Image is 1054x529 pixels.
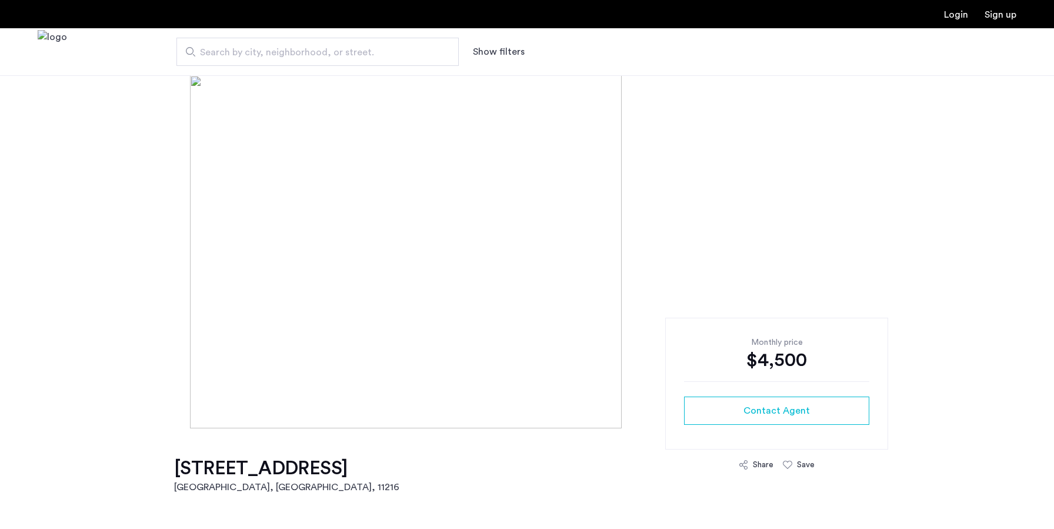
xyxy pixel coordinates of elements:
h1: [STREET_ADDRESS] [174,457,399,480]
div: $4,500 [684,348,869,372]
input: Apartment Search [176,38,459,66]
div: Monthly price [684,337,869,348]
a: Login [944,10,968,19]
img: [object%20Object] [190,75,865,428]
a: Cazamio Logo [38,30,67,74]
div: Save [797,459,815,471]
span: Contact Agent [743,404,810,418]
button: Show or hide filters [473,45,525,59]
div: Share [753,459,773,471]
a: [STREET_ADDRESS][GEOGRAPHIC_DATA], [GEOGRAPHIC_DATA], 11216 [174,457,399,494]
button: button [684,397,869,425]
img: logo [38,30,67,74]
h2: [GEOGRAPHIC_DATA], [GEOGRAPHIC_DATA] , 11216 [174,480,399,494]
span: Search by city, neighborhood, or street. [200,45,426,59]
a: Registration [985,10,1016,19]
